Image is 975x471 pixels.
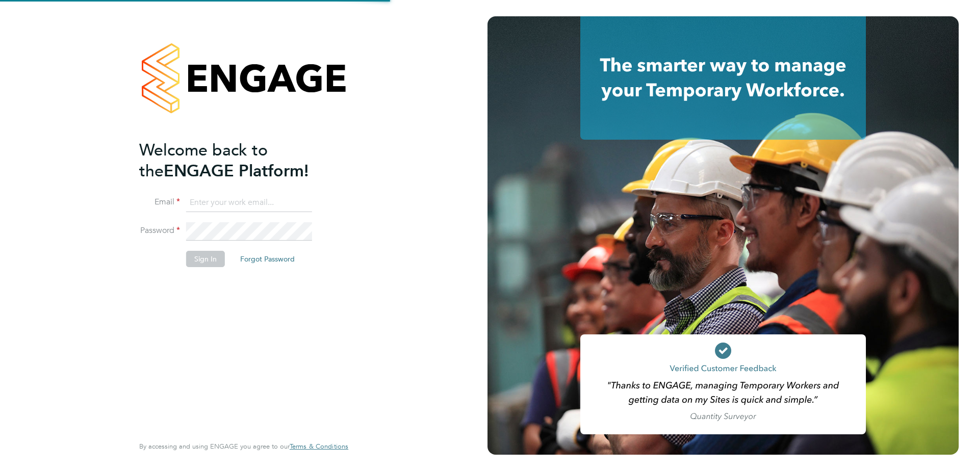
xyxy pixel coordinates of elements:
[232,251,303,267] button: Forgot Password
[139,197,180,207] label: Email
[186,194,312,212] input: Enter your work email...
[139,140,268,181] span: Welcome back to the
[139,225,180,236] label: Password
[139,140,338,181] h2: ENGAGE Platform!
[290,442,348,451] span: Terms & Conditions
[186,251,225,267] button: Sign In
[139,442,348,451] span: By accessing and using ENGAGE you agree to our
[290,442,348,451] a: Terms & Conditions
